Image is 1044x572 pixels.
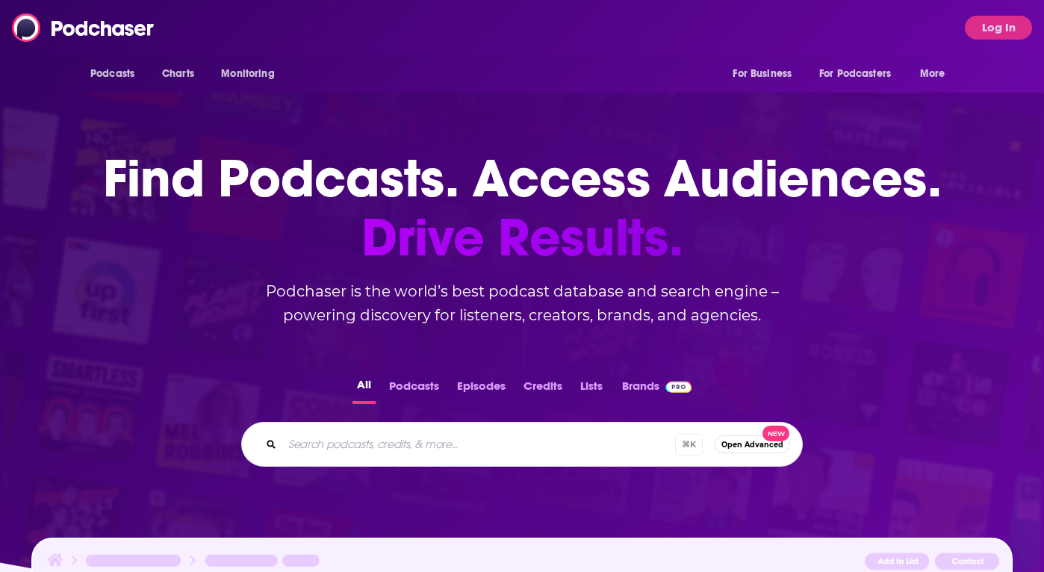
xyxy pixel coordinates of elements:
a: BrandsPodchaser Pro [622,375,692,404]
button: open menu [80,60,154,88]
button: Log In [965,16,1032,40]
button: open menu [910,60,964,88]
button: open menu [211,60,293,88]
span: Monitoring [221,63,274,84]
input: Search podcasts, credits, & more... [282,432,675,456]
span: Drive Results. [103,208,942,267]
span: Charts [162,63,194,84]
button: All [352,375,376,404]
button: open menu [722,60,810,88]
img: Podchaser Pro [665,381,692,393]
span: For Podcasters [819,63,891,84]
span: ⌘ K [675,434,703,456]
div: Search podcasts, credits, & more... [241,422,803,467]
h2: Podchaser is the world’s best podcast database and search engine – powering discovery for listene... [223,279,821,327]
button: open menu [810,60,913,88]
h1: Find Podcasts. Access Audiences. [103,149,942,267]
span: Open Advanced [721,441,783,449]
button: Podcasts [385,375,444,404]
span: For Business [733,63,792,84]
button: Open AdvancedNew [715,435,790,453]
img: Podchaser - Follow, Share and Rate Podcasts [12,13,155,42]
button: Credits [519,375,567,404]
button: Lists [576,375,607,404]
span: More [920,63,945,84]
button: Episodes [453,375,510,404]
span: Podcasts [90,63,134,84]
a: Charts [152,60,203,88]
span: New [762,426,789,441]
